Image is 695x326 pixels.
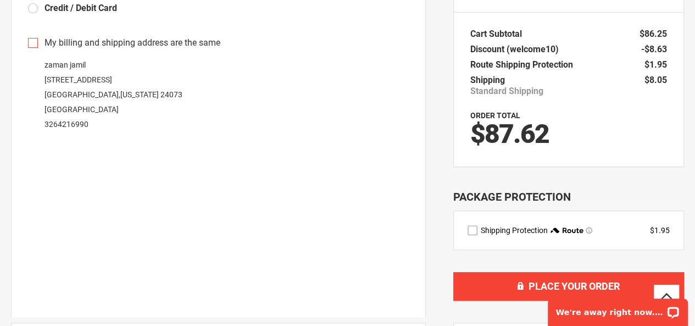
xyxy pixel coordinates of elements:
[45,120,88,129] a: 3264216990
[470,26,527,42] th: Cart Subtotal
[45,37,220,49] span: My billing and shipping address are the same
[120,90,159,99] span: [US_STATE]
[470,118,549,150] span: $87.62
[650,225,670,236] div: $1.95
[470,111,520,120] strong: Order Total
[453,272,684,301] button: Place Your Order
[644,75,667,85] span: $8.05
[641,44,667,54] span: -$8.63
[470,86,543,97] span: Standard Shipping
[644,59,667,70] span: $1.95
[586,227,592,234] span: Learn more
[453,189,684,205] div: Package Protection
[470,75,505,85] span: Shipping
[470,57,579,73] th: Route Shipping Protection
[470,44,559,54] span: Discount (welcome10)
[28,58,409,132] div: zaman jamil [STREET_ADDRESS] [GEOGRAPHIC_DATA] , 24073 [GEOGRAPHIC_DATA]
[26,135,411,317] iframe: Secure payment input frame
[529,280,620,292] span: Place Your Order
[541,291,695,326] iframe: LiveChat chat widget
[640,29,667,39] span: $86.25
[481,226,548,235] span: Shipping Protection
[468,225,670,236] div: route shipping protection selector element
[45,3,117,13] span: Credit / Debit Card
